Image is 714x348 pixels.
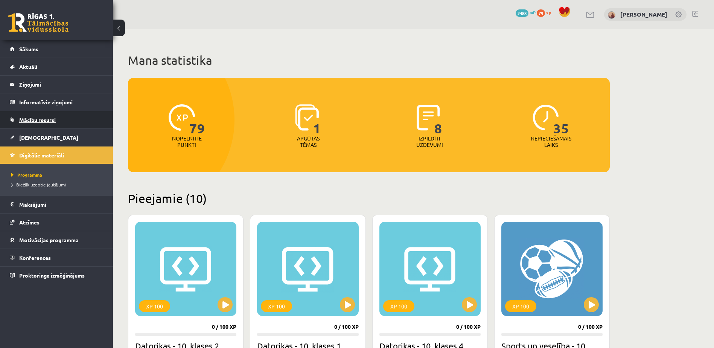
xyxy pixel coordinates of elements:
img: icon-xp-0682a9bc20223a9ccc6f5883a126b849a74cddfe5390d2b41b4391c66f2066e7.svg [169,104,195,131]
a: Ziņojumi [10,76,104,93]
span: 8 [434,104,442,135]
img: Evija Grasberga [608,11,615,19]
a: Konferences [10,249,104,266]
span: Biežāk uzdotie jautājumi [11,182,66,188]
span: Proktoringa izmēģinājums [19,272,85,279]
div: XP 100 [139,300,170,312]
span: Aktuāli [19,63,37,70]
span: Sākums [19,46,38,52]
a: Informatīvie ziņojumi [10,93,104,111]
a: Aktuāli [10,58,104,75]
a: Sākums [10,40,104,58]
span: [DEMOGRAPHIC_DATA] [19,134,78,141]
p: Nepieciešamais laiks [531,135,571,148]
div: XP 100 [505,300,536,312]
span: 1 [313,104,321,135]
div: XP 100 [383,300,414,312]
a: Digitālie materiāli [10,147,104,164]
span: mP [530,9,536,15]
p: Izpildīti uzdevumi [415,135,444,148]
legend: Maksājumi [19,196,104,213]
span: Digitālie materiāli [19,152,64,159]
span: Motivācijas programma [19,237,79,243]
p: Nopelnītie punkti [172,135,202,148]
a: 79 xp [537,9,555,15]
span: 2488 [516,9,528,17]
span: Mācību resursi [19,116,56,123]
span: Konferences [19,254,51,261]
a: 2488 mP [516,9,536,15]
a: Mācību resursi [10,111,104,128]
a: Biežāk uzdotie jautājumi [11,181,105,188]
img: icon-learned-topics-4a711ccc23c960034f471b6e78daf4a3bad4a20eaf4de84257b87e66633f6470.svg [295,104,319,131]
p: Apgūtās tēmas [294,135,323,148]
span: 79 [189,104,205,135]
a: Motivācijas programma [10,231,104,249]
img: icon-clock-7be60019b62300814b6bd22b8e044499b485619524d84068768e800edab66f18.svg [533,104,559,131]
a: Atzīmes [10,214,104,231]
img: icon-completed-tasks-ad58ae20a441b2904462921112bc710f1caf180af7a3daa7317a5a94f2d26646.svg [417,104,440,131]
span: Atzīmes [19,219,40,226]
a: Programma [11,171,105,178]
span: Programma [11,172,42,178]
h1: Mana statistika [128,53,610,68]
a: [DEMOGRAPHIC_DATA] [10,129,104,146]
a: Proktoringa izmēģinājums [10,267,104,284]
legend: Ziņojumi [19,76,104,93]
h2: Pieejamie (10) [128,191,610,206]
span: 79 [537,9,545,17]
a: Maksājumi [10,196,104,213]
a: Rīgas 1. Tālmācības vidusskola [8,13,69,32]
div: XP 100 [261,300,292,312]
legend: Informatīvie ziņojumi [19,93,104,111]
span: xp [546,9,551,15]
a: [PERSON_NAME] [620,11,667,18]
span: 35 [553,104,569,135]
